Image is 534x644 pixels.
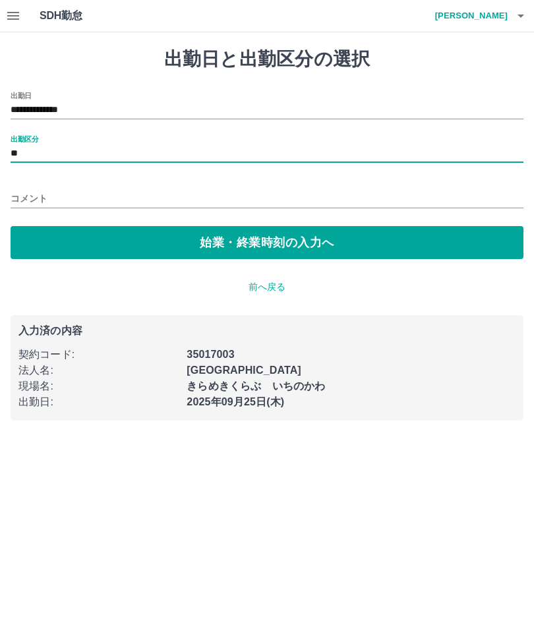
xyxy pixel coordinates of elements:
[18,347,179,363] p: 契約コード :
[187,380,325,392] b: きらめきくらぶ いちのかわ
[187,396,284,407] b: 2025年09月25日(木)
[18,378,179,394] p: 現場名 :
[11,134,38,144] label: 出勤区分
[18,326,516,336] p: 入力済の内容
[11,280,523,294] p: 前へ戻る
[18,363,179,378] p: 法人名 :
[11,226,523,259] button: 始業・終業時刻の入力へ
[187,365,301,376] b: [GEOGRAPHIC_DATA]
[18,394,179,410] p: 出勤日 :
[187,349,234,360] b: 35017003
[11,48,523,71] h1: 出勤日と出勤区分の選択
[11,90,32,100] label: 出勤日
